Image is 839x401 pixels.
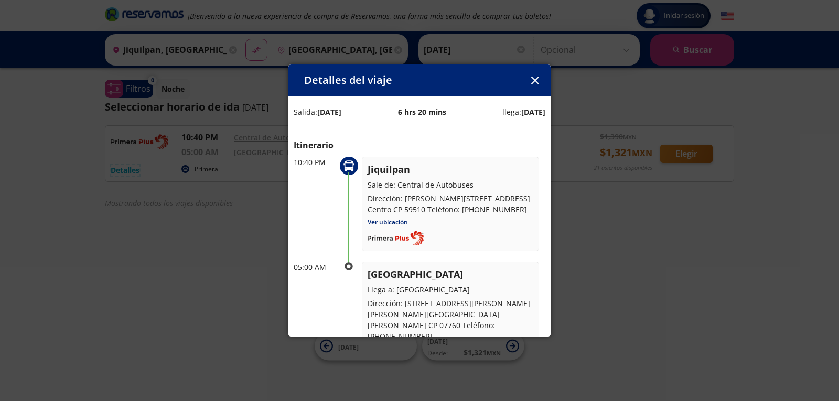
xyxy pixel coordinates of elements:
p: 6 hrs 20 mins [398,106,446,117]
a: Ver ubicación [368,218,408,226]
p: Salida: [294,106,341,117]
p: Jiquilpan [368,162,533,177]
p: Detalles del viaje [304,72,392,88]
p: Dirección: [PERSON_NAME][STREET_ADDRESS] Centro CP 59510 Teléfono: [PHONE_NUMBER] [368,193,533,215]
img: Completo_color__1_.png [368,231,424,245]
p: 10:40 PM [294,157,336,168]
p: Sale de: Central de Autobuses [368,179,533,190]
b: [DATE] [317,107,341,117]
p: Dirección: [STREET_ADDRESS][PERSON_NAME] [PERSON_NAME][GEOGRAPHIC_DATA][PERSON_NAME] CP 07760 Tel... [368,298,533,342]
b: [DATE] [521,107,545,117]
p: Llega a: [GEOGRAPHIC_DATA] [368,284,533,295]
p: llega: [502,106,545,117]
p: 05:00 AM [294,262,336,273]
p: Itinerario [294,139,545,151]
p: [GEOGRAPHIC_DATA] [368,267,533,281]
